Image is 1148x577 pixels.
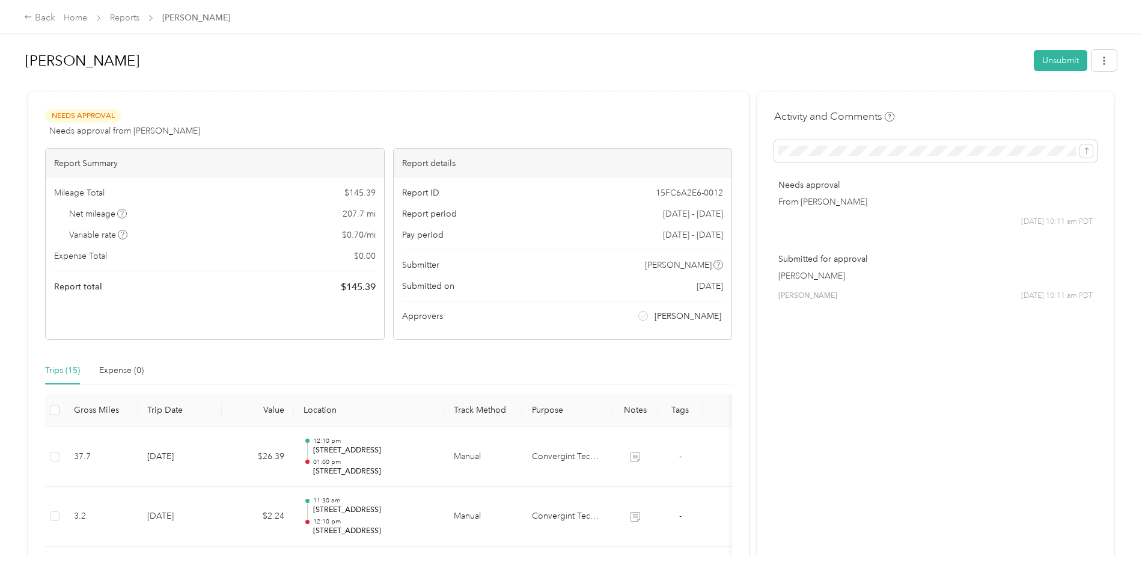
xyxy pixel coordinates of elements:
th: Tags [658,394,703,427]
span: Mileage Total [54,187,105,199]
p: 12:10 pm [313,517,435,526]
span: [PERSON_NAME] [645,259,712,271]
th: Notes [612,394,658,427]
span: Pay period [402,229,444,241]
div: Report Summary [46,149,384,178]
td: [DATE] [138,487,222,547]
span: [DATE] 10:11 am PDT [1021,217,1093,227]
td: 37.7 [64,427,138,487]
a: Home [64,13,87,23]
span: [DATE] - [DATE] [663,229,723,241]
td: [DATE] [138,427,222,487]
span: Expense Total [54,250,107,262]
h1: August Miles [25,46,1025,75]
th: Location [294,394,444,427]
span: [DATE] [697,280,723,292]
span: $ 145.39 [344,187,376,199]
div: Report details [394,149,732,178]
span: 207.7 mi [343,208,376,220]
span: 15FC6A2E6-0012 [656,187,723,199]
p: [PERSON_NAME] [778,270,1093,282]
a: Reports [110,13,139,23]
iframe: Everlance-gr Chat Button Frame [1081,510,1148,577]
div: Back [24,11,55,25]
p: [STREET_ADDRESS] [313,445,435,456]
span: Approvers [402,310,443,322]
span: $ 145.39 [341,280,376,294]
p: [STREET_ADDRESS] [313,526,435,537]
span: Submitter [402,259,439,271]
td: $2.24 [222,487,294,547]
span: Report ID [402,187,439,199]
th: Value [222,394,294,427]
span: $ 0.70 / mi [342,229,376,241]
p: From [PERSON_NAME] [778,196,1093,208]
span: [PERSON_NAME] [778,291,837,301]
h4: Activity and Comments [774,109,894,124]
span: Submitted on [402,280,454,292]
th: Gross Miles [64,394,138,427]
p: Submitted for approval [778,253,1093,265]
p: [STREET_ADDRESS] [313,466,435,477]
span: $ 0.00 [354,250,376,262]
td: 3.2 [64,487,138,547]
th: Trip Date [138,394,222,427]
span: [DATE] 10:11 am PDT [1021,291,1093,301]
span: Report period [402,208,457,220]
span: Net mileage [69,208,127,220]
div: Trips (15) [45,364,80,377]
button: Unsubmit [1034,50,1087,71]
p: Needs approval [778,179,1093,191]
span: Variable rate [69,229,128,241]
div: Expense (0) [99,364,144,377]
th: Track Method [444,394,522,427]
td: Convergint Technologies [522,487,612,547]
p: 12:10 pm [313,437,435,445]
span: - [679,451,682,461]
td: $26.39 [222,427,294,487]
td: Convergint Technologies [522,427,612,487]
span: Needs Approval [45,109,121,123]
p: 01:00 pm [313,458,435,466]
span: [DATE] - [DATE] [663,208,723,220]
span: [PERSON_NAME] [162,11,230,24]
span: [PERSON_NAME] [655,310,721,322]
span: Needs approval from [PERSON_NAME] [49,125,200,137]
td: Manual [444,487,522,547]
p: [STREET_ADDRESS] [313,505,435,516]
th: Purpose [522,394,612,427]
td: Manual [444,427,522,487]
span: Report total [54,280,102,293]
p: 11:30 am [313,496,435,505]
span: - [679,511,682,521]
